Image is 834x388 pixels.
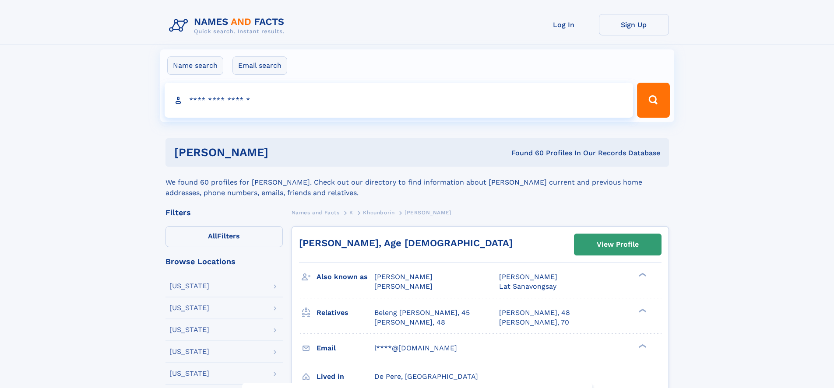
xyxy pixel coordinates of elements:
[599,14,669,35] a: Sign Up
[169,348,209,355] div: [US_STATE]
[499,308,570,318] a: [PERSON_NAME], 48
[232,56,287,75] label: Email search
[390,148,660,158] div: Found 60 Profiles In Our Records Database
[292,207,340,218] a: Names and Facts
[169,326,209,333] div: [US_STATE]
[317,269,374,284] h3: Also known as
[529,14,599,35] a: Log In
[363,210,394,216] span: Khounborin
[317,305,374,320] h3: Relatives
[165,258,283,266] div: Browse Locations
[637,83,669,118] button: Search Button
[499,273,557,281] span: [PERSON_NAME]
[165,209,283,217] div: Filters
[174,147,390,158] h1: [PERSON_NAME]
[165,14,292,38] img: Logo Names and Facts
[165,167,669,198] div: We found 60 profiles for [PERSON_NAME]. Check out our directory to find information about [PERSON...
[317,369,374,384] h3: Lived in
[374,372,478,381] span: De Pere, [GEOGRAPHIC_DATA]
[405,210,451,216] span: [PERSON_NAME]
[499,282,556,290] span: Lat Sanavongsay
[374,282,433,290] span: [PERSON_NAME]
[637,343,647,349] div: ❯
[349,210,353,216] span: K
[499,318,569,327] a: [PERSON_NAME], 70
[299,238,513,248] a: [PERSON_NAME], Age [DEMOGRAPHIC_DATA]
[165,226,283,247] label: Filters
[317,341,374,356] h3: Email
[169,370,209,377] div: [US_STATE]
[374,318,445,327] a: [PERSON_NAME], 48
[637,308,647,313] div: ❯
[363,207,394,218] a: Khounborin
[374,273,433,281] span: [PERSON_NAME]
[597,234,639,255] div: View Profile
[574,234,661,255] a: View Profile
[167,56,223,75] label: Name search
[169,283,209,290] div: [US_STATE]
[374,308,470,318] a: Beleng [PERSON_NAME], 45
[349,207,353,218] a: K
[637,272,647,278] div: ❯
[165,83,633,118] input: search input
[169,304,209,311] div: [US_STATE]
[208,232,217,240] span: All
